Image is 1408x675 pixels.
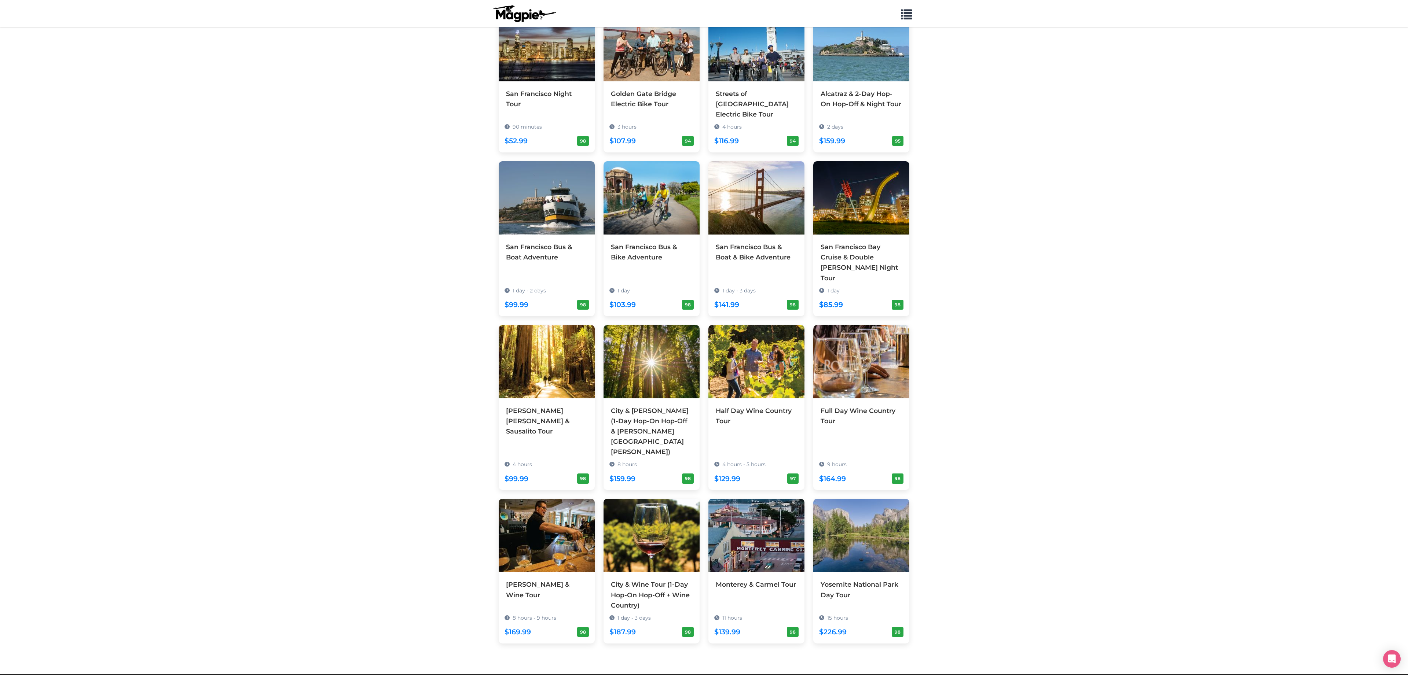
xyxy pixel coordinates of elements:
a: Half Day Wine Country Tour 4 hours - 5 hours $129.99 97 [708,325,804,459]
span: 11 hours [722,615,742,621]
div: $85.99 [819,299,843,310]
div: Streets of [GEOGRAPHIC_DATA] Electric Bike Tour [716,89,797,119]
div: Open Intercom Messenger [1383,650,1401,668]
img: Yosemite National Park Day Tour [813,499,909,572]
div: $139.99 [714,626,740,638]
span: 9 hours [827,461,847,468]
img: Monterey & Carmel Tour [708,499,804,572]
a: San Francisco Bus & Boat & Bike Adventure 1 day - 3 days $141.99 98 [708,161,804,295]
div: 98 [787,300,799,310]
a: San Francisco Bus & Bike Adventure 1 day $103.99 98 [604,161,700,295]
div: San Francisco Bus & Boat Adventure [506,242,587,262]
div: San Francisco Night Tour [506,89,587,109]
a: City & [PERSON_NAME] (1-Day Hop-On Hop-Off & [PERSON_NAME][GEOGRAPHIC_DATA][PERSON_NAME]) 8 hours... [604,325,700,490]
span: 1 day - 2 days [513,287,546,294]
img: Muir Woods & Sausalito Tour [499,325,595,398]
div: 98 [577,627,589,637]
div: [PERSON_NAME] [PERSON_NAME] & Sausalito Tour [506,406,587,436]
a: Alcatraz & 2-Day Hop-On Hop-Off & Night Tour 2 days $159.99 95 [813,8,909,142]
div: $141.99 [714,299,739,310]
a: Streets of [GEOGRAPHIC_DATA] Electric Bike Tour 4 hours $116.99 94 [708,8,804,152]
div: $52.99 [505,135,528,147]
div: 98 [577,300,589,310]
span: 3 hours [617,123,637,130]
div: $129.99 [714,473,740,484]
a: [PERSON_NAME] [PERSON_NAME] & Sausalito Tour 4 hours $99.99 98 [499,325,595,469]
a: Yosemite National Park Day Tour 15 hours $226.99 98 [813,499,909,633]
span: 4 hours [513,461,532,468]
div: $169.99 [505,626,531,638]
img: San Francisco Bus & Boat & Bike Adventure [708,161,804,235]
img: City & Woods (1-Day Hop-On Hop-Off & Muir Woods) [604,325,700,398]
span: 1 day - 3 days [722,287,756,294]
img: San Francisco Bus & Bike Adventure [604,161,700,235]
div: Full Day Wine Country Tour [821,406,902,426]
div: $103.99 [609,299,636,310]
div: 98 [892,300,903,310]
div: Monterey & Carmel Tour [716,579,797,590]
img: Streets of San Francisco Electric Bike Tour [708,8,804,81]
div: 98 [682,473,694,483]
span: 1 day [617,287,630,294]
a: San Francisco Night Tour 90 minutes $52.99 98 [499,8,595,142]
img: Half Day Wine Country Tour [708,325,804,398]
a: San Francisco Bay Cruise & Double [PERSON_NAME] Night Tour 1 day $85.99 98 [813,161,909,316]
div: $226.99 [819,626,847,638]
a: Monterey & Carmel Tour 11 hours $139.99 98 [708,499,804,623]
img: San Francisco Bus & Boat Adventure [499,161,595,235]
img: Full Day Wine Country Tour [813,325,909,398]
div: 94 [787,136,799,146]
span: 8 hours - 9 hours [513,615,556,621]
div: $159.99 [609,473,635,484]
a: City & Wine Tour (1-Day Hop-On Hop-Off + Wine Country) 1 day - 3 days $187.99 98 [604,499,700,643]
div: San Francisco Bus & Bike Adventure [611,242,692,262]
div: $99.99 [505,299,528,310]
div: $99.99 [505,473,528,484]
div: City & [PERSON_NAME] (1-Day Hop-On Hop-Off & [PERSON_NAME][GEOGRAPHIC_DATA][PERSON_NAME]) [611,406,692,457]
div: $116.99 [714,135,739,147]
span: 4 hours [722,123,742,130]
a: Golden Gate Bridge Electric Bike Tour 3 hours $107.99 94 [604,8,700,142]
a: Full Day Wine Country Tour 9 hours $164.99 98 [813,325,909,459]
div: [PERSON_NAME] & Wine Tour [506,579,587,600]
div: City & Wine Tour (1-Day Hop-On Hop-Off + Wine Country) [611,579,692,610]
div: 94 [682,136,694,146]
div: Alcatraz & 2-Day Hop-On Hop-Off & Night Tour [821,89,902,109]
img: Alcatraz & 2-Day Hop-On Hop-Off & Night Tour [813,8,909,81]
div: Yosemite National Park Day Tour [821,579,902,600]
img: logo-ab69f6fb50320c5b225c76a69d11143b.png [491,5,557,22]
img: San Francisco Bay Cruise & Double Decker Night Tour [813,161,909,235]
span: 15 hours [827,615,848,621]
div: San Francisco Bay Cruise & Double [PERSON_NAME] Night Tour [821,242,902,283]
div: $187.99 [609,626,636,638]
div: 98 [577,473,589,483]
img: Golden Gate Bridge Electric Bike Tour [604,8,700,81]
span: 8 hours [617,461,637,468]
a: [PERSON_NAME] & Wine Tour 8 hours - 9 hours $169.99 98 [499,499,595,633]
div: Half Day Wine Country Tour [716,406,797,426]
span: 90 minutes [513,123,542,130]
div: 98 [892,473,903,483]
span: 4 hours - 5 hours [722,461,766,468]
img: Woods & Wine Tour [499,499,595,572]
div: 98 [577,136,589,146]
img: City & Wine Tour (1-Day Hop-On Hop-Off + Wine Country) [604,499,700,572]
div: 98 [787,627,799,637]
span: 1 day - 3 days [617,615,651,621]
span: 1 day [827,287,840,294]
div: 98 [682,300,694,310]
div: $107.99 [609,135,636,147]
div: San Francisco Bus & Boat & Bike Adventure [716,242,797,262]
div: 98 [892,627,903,637]
div: 98 [682,627,694,637]
img: San Francisco Night Tour [499,8,595,81]
span: 2 days [827,123,843,130]
div: Golden Gate Bridge Electric Bike Tour [611,89,692,109]
div: $164.99 [819,473,846,484]
div: 95 [892,136,903,146]
div: 97 [787,473,799,483]
a: San Francisco Bus & Boat Adventure 1 day - 2 days $99.99 98 [499,161,595,295]
div: $159.99 [819,135,845,147]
